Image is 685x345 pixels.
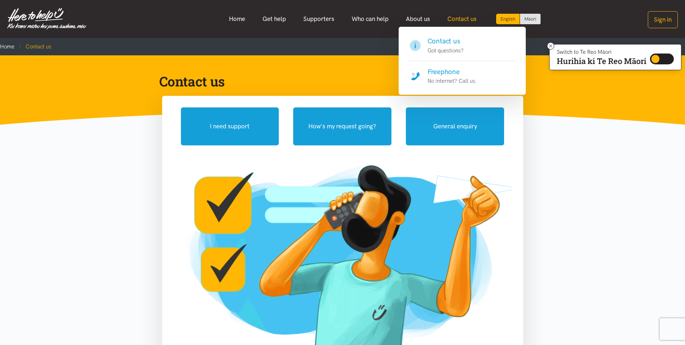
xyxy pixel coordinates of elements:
[428,77,477,85] p: No internet? Call us.
[254,11,295,27] a: Get help
[159,73,515,90] h1: Contact us
[7,8,86,30] img: Home
[428,36,464,46] h4: Contact us
[409,61,516,86] a: Freephone No internet? Call us.
[557,50,646,54] p: Switch to Te Reo Māori
[220,11,254,27] a: Home
[295,11,343,27] a: Supporters
[496,14,520,24] div: Current language
[399,27,526,95] div: Contact us
[496,14,541,24] div: Language toggle
[343,11,397,27] a: Who can help
[557,58,646,64] p: Hurihia ki Te Reo Māori
[293,107,391,145] button: How's my request going?
[397,11,439,27] a: About us
[409,36,516,61] a: Contact us Got questions?
[428,67,477,77] h4: Freephone
[648,11,678,28] button: Sign in
[14,42,51,51] li: Contact us
[439,11,485,27] a: Contact us
[520,14,541,24] a: Switch to Te Reo Māori
[428,46,464,55] p: Got questions?
[181,107,279,145] button: I need support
